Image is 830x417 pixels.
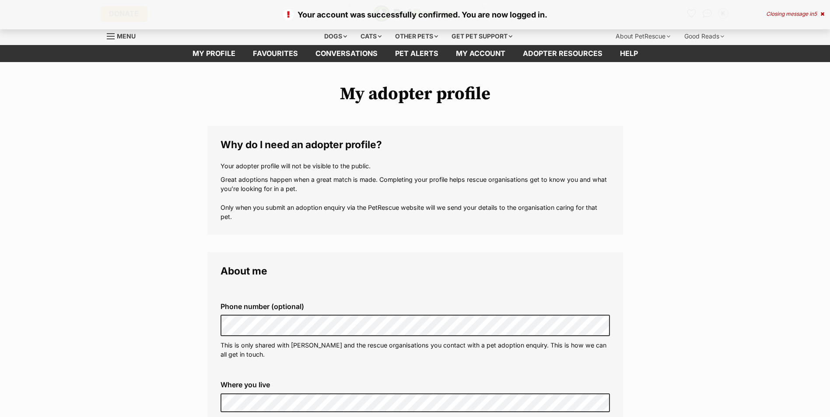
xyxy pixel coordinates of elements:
a: Adopter resources [514,45,611,62]
a: conversations [307,45,386,62]
fieldset: Why do I need an adopter profile? [207,126,623,235]
div: Good Reads [678,28,730,45]
label: Where you live [221,381,610,389]
div: Cats [354,28,388,45]
div: About PetRescue [609,28,676,45]
legend: Why do I need an adopter profile? [221,139,610,150]
a: Favourites [244,45,307,62]
label: Phone number (optional) [221,302,610,310]
h1: My adopter profile [207,84,623,104]
a: My profile [184,45,244,62]
a: Help [611,45,647,62]
span: Menu [117,32,136,40]
p: Your adopter profile will not be visible to the public. [221,161,610,170]
a: Pet alerts [386,45,447,62]
div: Get pet support [445,28,518,45]
div: Dogs [318,28,353,45]
a: My account [447,45,514,62]
p: Great adoptions happen when a great match is made. Completing your profile helps rescue organisat... [221,175,610,222]
div: Other pets [389,28,444,45]
legend: About me [221,265,610,277]
a: Menu [107,28,142,43]
p: This is only shared with [PERSON_NAME] and the rescue organisations you contact with a pet adopti... [221,341,610,359]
